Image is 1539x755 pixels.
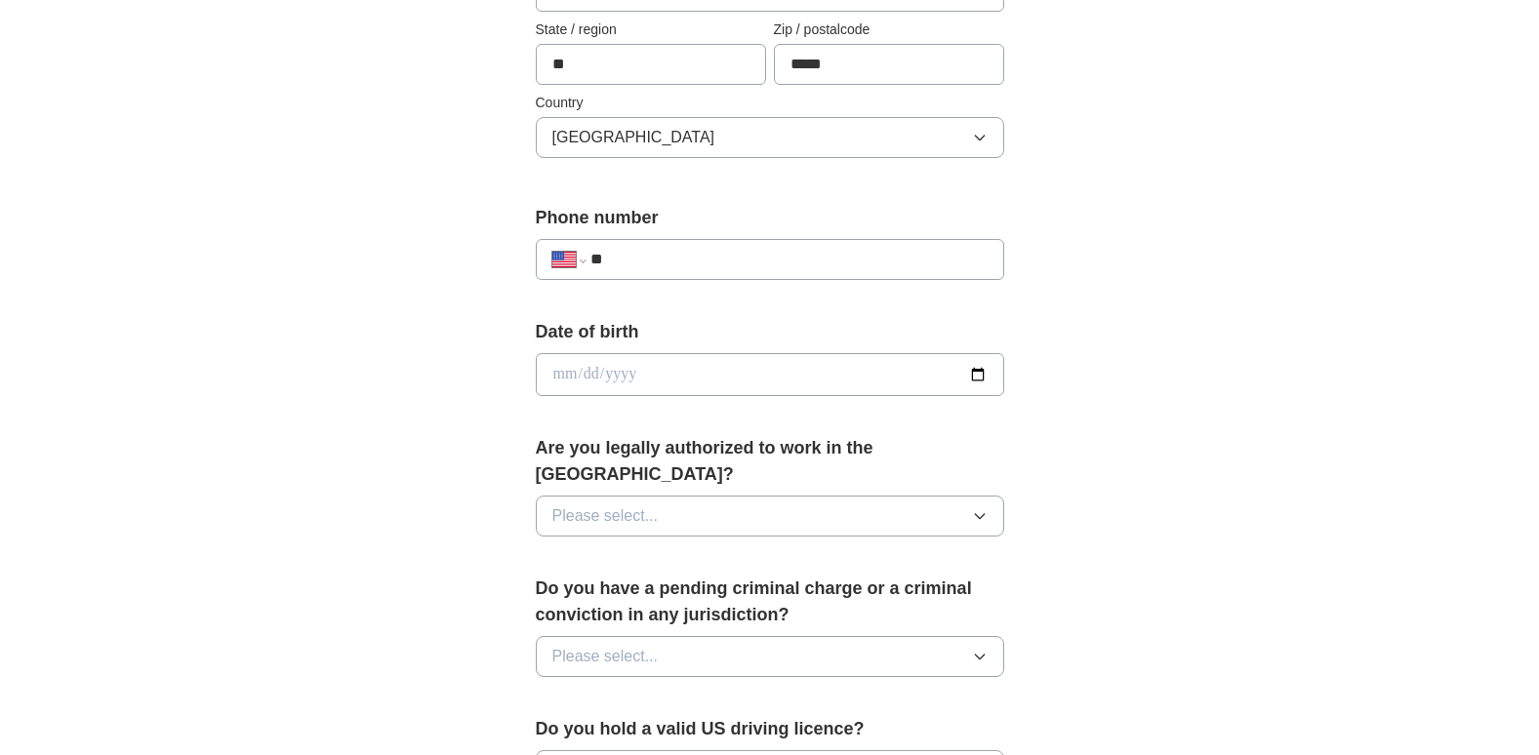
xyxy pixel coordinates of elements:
[536,117,1004,158] button: [GEOGRAPHIC_DATA]
[536,205,1004,231] label: Phone number
[536,716,1004,742] label: Do you hold a valid US driving licence?
[536,496,1004,536] button: Please select...
[536,93,1004,113] label: Country
[536,319,1004,345] label: Date of birth
[536,576,1004,628] label: Do you have a pending criminal charge or a criminal conviction in any jurisdiction?
[552,126,715,149] span: [GEOGRAPHIC_DATA]
[774,20,1004,40] label: Zip / postalcode
[536,20,766,40] label: State / region
[552,645,659,668] span: Please select...
[552,504,659,528] span: Please select...
[536,435,1004,488] label: Are you legally authorized to work in the [GEOGRAPHIC_DATA]?
[536,636,1004,677] button: Please select...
